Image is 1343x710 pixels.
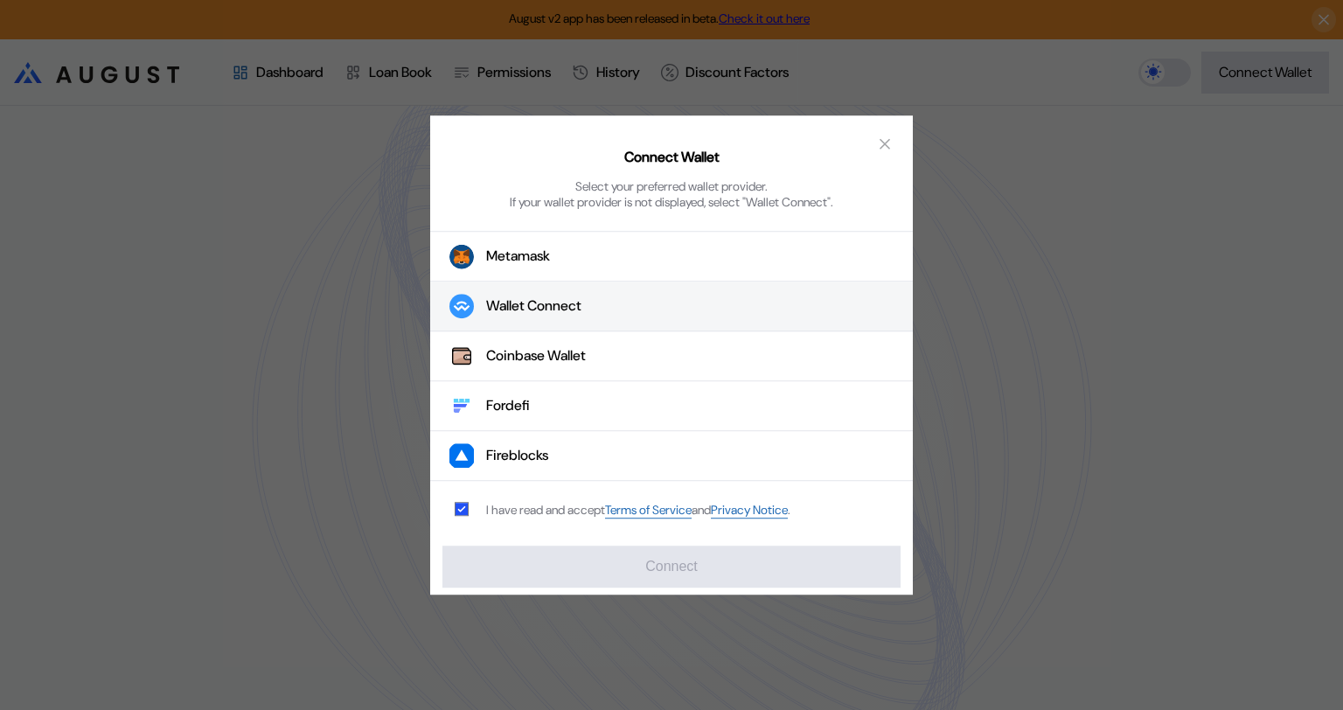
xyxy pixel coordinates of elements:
[711,502,788,519] a: Privacy Notice
[486,297,581,316] div: Wallet Connect
[442,546,901,588] button: Connect
[605,502,692,519] a: Terms of Service
[871,129,899,157] button: close modal
[486,247,550,266] div: Metamask
[486,447,548,465] div: Fireblocks
[486,502,790,519] div: I have read and accept .
[430,381,913,431] button: FordefiFordefi
[449,344,474,368] img: Coinbase Wallet
[430,431,913,481] button: FireblocksFireblocks
[430,331,913,381] button: Coinbase WalletCoinbase Wallet
[510,194,833,210] div: If your wallet provider is not displayed, select "Wallet Connect".
[486,347,586,365] div: Coinbase Wallet
[692,503,711,519] span: and
[624,149,720,167] h2: Connect Wallet
[449,443,474,468] img: Fireblocks
[486,397,530,415] div: Fordefi
[430,231,913,282] button: Metamask
[575,178,768,194] div: Select your preferred wallet provider.
[449,393,474,418] img: Fordefi
[430,282,913,331] button: Wallet Connect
